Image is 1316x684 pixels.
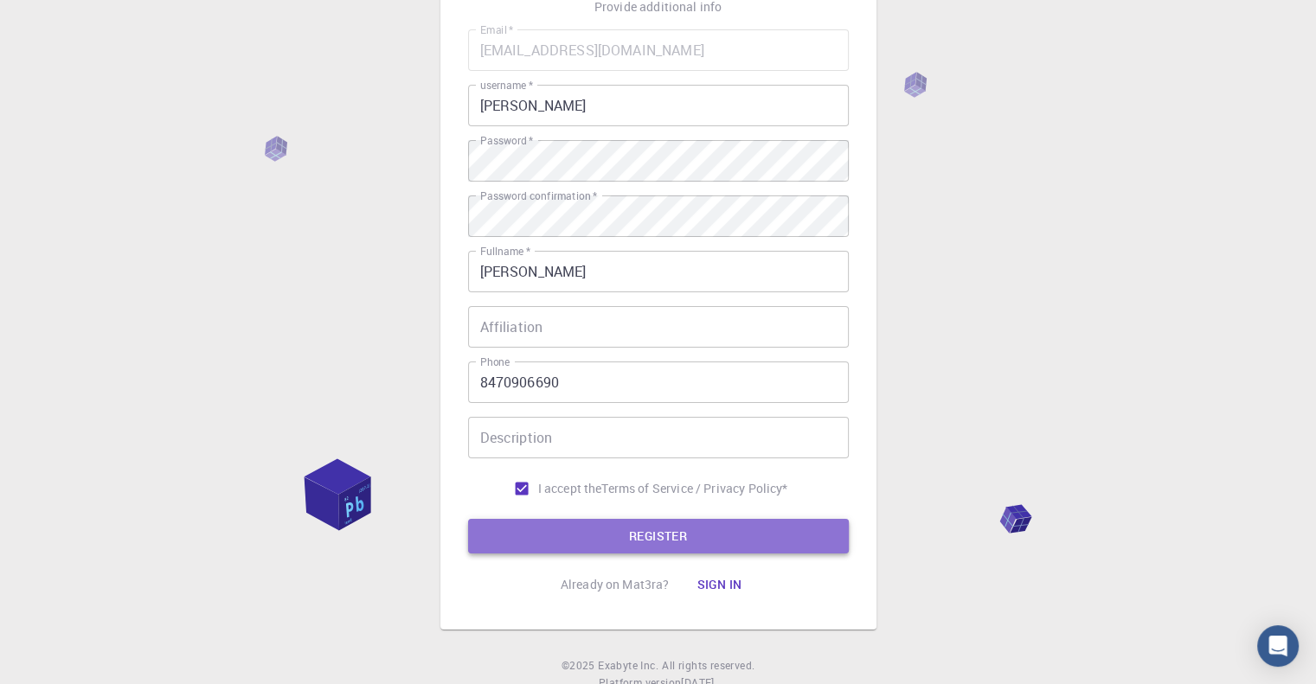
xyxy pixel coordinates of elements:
p: Terms of Service / Privacy Policy * [601,480,787,497]
label: Password confirmation [480,189,597,203]
span: © 2025 [562,657,598,674]
label: Password [480,133,533,148]
label: Fullname [480,244,530,259]
p: Already on Mat3ra? [561,576,670,593]
label: Email [480,22,513,37]
label: username [480,78,533,93]
span: All rights reserved. [662,657,754,674]
div: Open Intercom Messenger [1257,625,1299,667]
button: Sign in [683,567,755,602]
a: Terms of Service / Privacy Policy* [601,480,787,497]
label: Phone [480,355,510,369]
button: REGISTER [468,519,849,553]
span: Exabyte Inc. [598,658,658,672]
a: Exabyte Inc. [598,657,658,674]
span: I accept the [538,480,602,497]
